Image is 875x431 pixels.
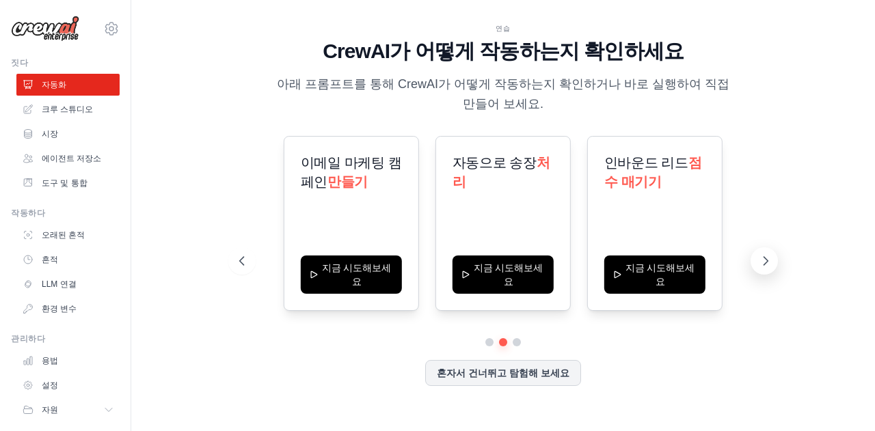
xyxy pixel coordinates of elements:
[42,255,58,264] font: 흔적
[42,178,87,188] font: 도구 및 통합
[321,262,391,287] font: 지금 시도해보세요
[453,155,537,170] font: 자동으로 송장
[16,148,120,169] a: 에이전트 저장소
[437,367,569,378] font: 혼자서 건너뛰고 탐험해 보세요
[453,255,554,294] button: 지금 시도해보세요
[42,405,58,415] font: 자원
[42,80,66,89] font: 자동화
[474,262,543,287] font: 지금 시도해보세요
[16,74,120,96] a: 자동화
[42,356,58,365] font: 용법
[300,155,401,189] font: 이메일 마케팅 캠페인
[16,399,120,421] button: 자원
[11,58,28,68] font: 짓다
[327,174,368,189] font: 만들기
[16,98,120,120] a: 크루 스튜디오
[16,273,120,295] a: LLM 연결
[42,129,58,139] font: 시장
[42,230,85,240] font: 오래된 흔적
[16,123,120,145] a: 시장
[16,374,120,396] a: 설정
[42,105,93,114] font: 크루 스튜디오
[425,360,581,386] button: 혼자서 건너뛰고 탐험해 보세요
[453,155,550,189] font: 처리
[625,262,695,287] font: 지금 시도해보세요
[807,365,875,431] div: 대화하다
[277,77,729,111] font: 아래 프롬프트를 통해 CrewAI가 어떻게 작동하는지 확인하거나 바로 실행하여 직접 만들어 보세요.
[604,155,688,170] font: 인바운드 리드
[42,304,77,314] font: 환경 변수
[11,16,79,42] img: 심벌 마크
[16,172,120,194] a: 도구 및 통합
[16,298,120,320] a: 환경 변수
[16,249,120,270] a: 흔적
[323,40,684,62] font: CrewAI가 어떻게 작동하는지 확인하세요
[42,279,77,289] font: LLM 연결
[807,365,875,431] iframe: 채팅 위젯
[300,255,401,294] button: 지금 시도해보세요
[42,380,58,390] font: 설정
[42,154,101,163] font: 에이전트 저장소
[16,350,120,372] a: 용법
[496,25,511,32] font: 연습
[16,224,120,246] a: 오래된 흔적
[11,334,45,344] font: 관리하다
[604,255,705,294] button: 지금 시도해보세요
[11,208,45,218] font: 작동하다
